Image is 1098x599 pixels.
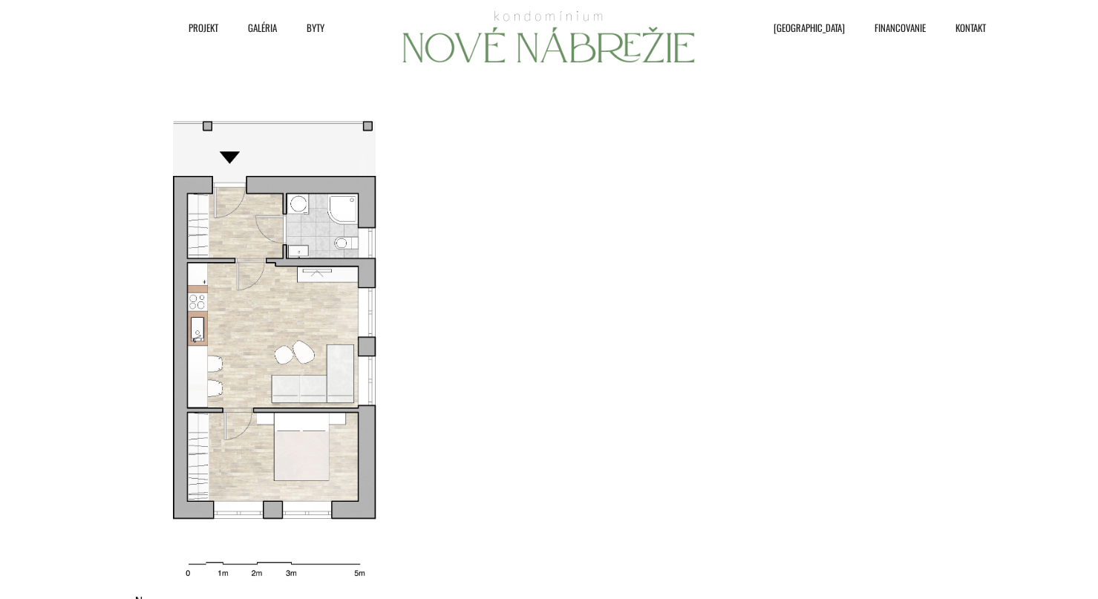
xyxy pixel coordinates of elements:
a: Projekt [166,16,226,39]
span: Kontakt [955,16,986,39]
span: Byty [307,16,324,39]
a: Financovanie [852,16,933,39]
a: Byty [284,16,332,39]
a: Galéria [226,16,284,39]
span: Financovanie [875,16,926,39]
a: [GEOGRAPHIC_DATA] [751,16,852,39]
span: Projekt [189,16,218,39]
span: Galéria [248,16,277,39]
span: [GEOGRAPHIC_DATA] [774,16,845,39]
a: Kontakt [933,16,993,39]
